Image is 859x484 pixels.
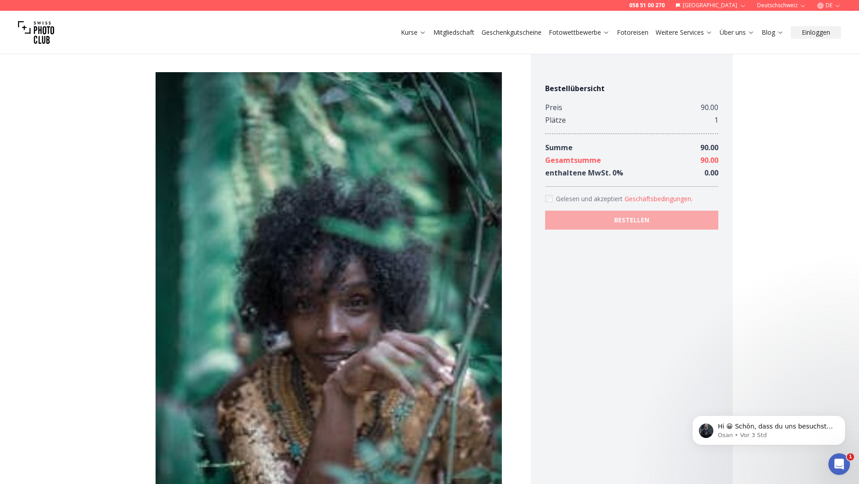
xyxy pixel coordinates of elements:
[549,28,610,37] a: Fotowettbewerbe
[430,26,478,39] button: Mitgliedschaft
[18,14,54,51] img: Swiss photo club
[482,28,542,37] a: Geschenkgutscheine
[545,114,566,126] div: Plätze
[762,28,784,37] a: Blog
[847,453,854,461] span: 1
[704,168,718,178] span: 0.00
[545,154,601,166] div: Gesamtsumme
[758,26,787,39] button: Blog
[614,216,649,225] b: BESTELLEN
[720,28,754,37] a: Über uns
[700,155,718,165] span: 90.00
[545,26,613,39] button: Fotowettbewerbe
[545,101,562,114] div: Preis
[401,28,426,37] a: Kurse
[545,195,552,202] input: Accept terms
[791,26,841,39] button: Einloggen
[545,211,718,230] button: BESTELLEN
[625,194,693,203] button: Accept termsGelesen und akzeptiert
[700,143,718,152] span: 90.00
[613,26,652,39] button: Fotoreisen
[656,28,712,37] a: Weitere Services
[716,26,758,39] button: Über uns
[701,101,718,114] div: 90.00
[629,2,665,9] a: 058 51 00 270
[714,114,718,126] div: 1
[545,166,623,179] div: enthaltene MwSt. 0 %
[545,141,573,154] div: Summe
[433,28,474,37] a: Mitgliedschaft
[679,396,859,460] iframe: Intercom notifications Nachricht
[397,26,430,39] button: Kurse
[478,26,545,39] button: Geschenkgutscheine
[828,453,850,475] iframe: Intercom live chat
[545,83,718,94] h4: Bestellübersicht
[556,194,625,203] span: Gelesen und akzeptiert
[652,26,716,39] button: Weitere Services
[617,28,648,37] a: Fotoreisen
